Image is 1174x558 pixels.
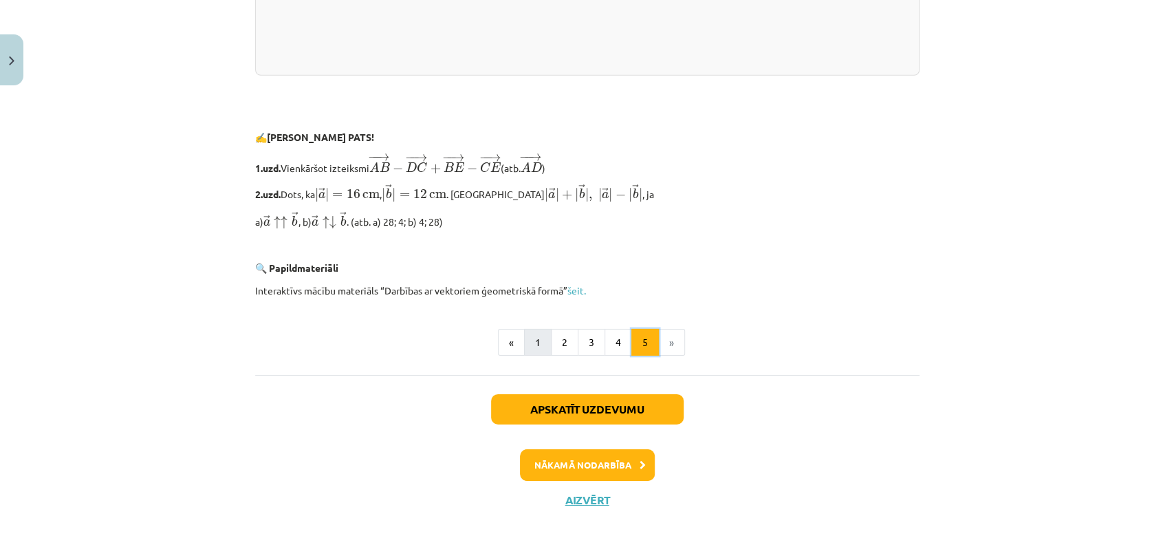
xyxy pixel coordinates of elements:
span: − [616,190,626,200]
span: − [519,153,530,161]
span: → [528,153,542,161]
span: | [598,188,602,202]
span: → [548,188,555,197]
span: → [263,215,270,225]
span: cm [362,192,380,199]
span: b [633,189,638,199]
button: 3 [578,329,605,356]
span: − [446,154,448,162]
span: + [562,190,572,200]
span: ↑ [274,216,287,228]
span: b [386,189,391,199]
span: → [292,212,298,222]
span: − [479,154,489,162]
span: | [629,188,632,202]
span: = [332,193,343,198]
span: | [392,188,395,202]
span: A [521,162,531,172]
button: « [498,329,525,356]
span: | [609,188,612,202]
span: − [523,153,525,161]
span: − [393,164,403,173]
span: 16 [347,189,360,199]
span: b [579,189,585,199]
button: Aizvērt [561,493,613,507]
button: Apskatīt uzdevumu [491,394,684,425]
span: − [368,153,378,161]
span: D [531,162,542,172]
span: − [467,164,477,173]
span: | [575,188,578,202]
span: → [340,212,347,222]
p: Interaktīvs mācību materiāls “Darbības ar vektoriem ģeometriskā formā” [255,283,920,298]
span: a [263,219,270,226]
span: , [589,194,592,201]
button: 2 [551,329,578,356]
span: cm [429,192,446,199]
span: − [483,154,484,162]
span: | [639,188,642,202]
span: a [548,192,555,199]
span: a [318,192,325,199]
a: šeit. [567,284,586,297]
p: ✍️ [255,130,920,144]
span: E [454,162,464,172]
b: [PERSON_NAME] PATS! [267,131,374,143]
p: a) , b) . (atb. a) 28; 4; b) 4; 28) [255,211,920,229]
span: b [292,216,297,226]
span: a [602,192,609,199]
span: 12 [413,189,427,199]
span: → [488,154,501,162]
span: | [545,188,548,202]
b: 1.uzd. [255,162,281,174]
span: − [442,154,453,162]
span: + [430,164,440,173]
span: C [417,162,427,173]
span: ↑ [322,216,336,228]
nav: Page navigation example [255,329,920,356]
span: | [555,188,558,202]
button: 5 [631,329,659,356]
span: E [490,162,501,172]
p: 🔍 [255,261,920,275]
button: Nākamā nodarbība [520,449,655,481]
span: → [414,154,428,162]
button: 1 [524,329,552,356]
span: → [312,215,318,225]
span: B [380,162,390,172]
p: Dots, ka , . [GEOGRAPHIC_DATA] , ja [255,184,920,203]
span: A [369,162,380,172]
span: − [409,154,411,162]
p: Vienkāršot izteiksmi (atb. ) [255,153,920,176]
span: → [632,184,639,194]
span: D [406,162,417,172]
span: → [450,154,464,162]
span: ↓ [329,222,336,226]
span: B [444,162,454,172]
span: b [340,216,346,226]
span: − [372,153,373,161]
span: = [399,193,409,198]
span: → [376,153,390,161]
span: | [315,188,318,202]
span: C [480,162,490,173]
span: → [578,184,585,194]
span: | [585,188,589,202]
span: → [602,188,609,197]
span: ↑ [281,222,287,226]
span: → [318,188,325,197]
b: Papildmateriāli [269,261,338,274]
span: → [385,184,392,194]
span: − [405,154,415,162]
span: a [312,219,318,226]
img: icon-close-lesson-0947bae3869378f0d4975bcd49f059093ad1ed9edebbc8119c70593378902aed.svg [9,56,14,65]
button: 4 [605,329,632,356]
span: | [325,188,329,202]
span: | [382,188,385,202]
b: 2.uzd. [255,188,281,200]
